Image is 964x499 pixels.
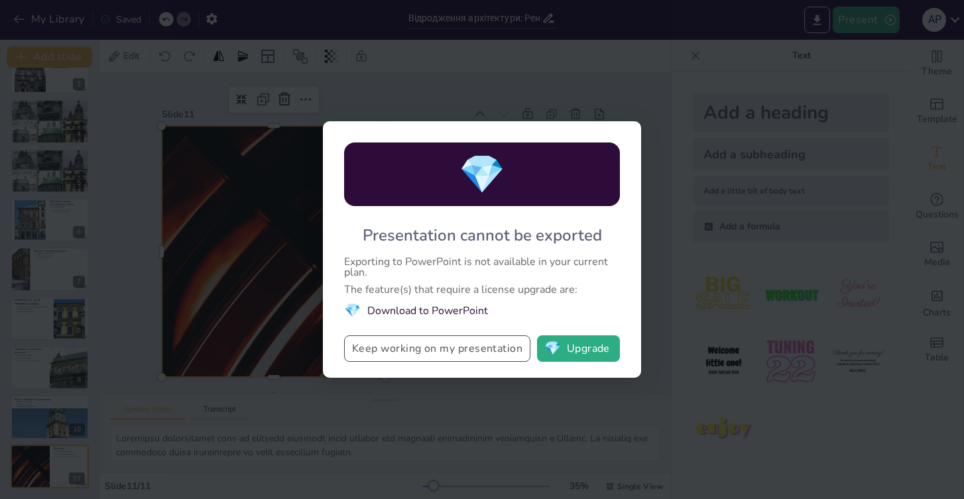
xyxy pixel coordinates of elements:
[344,256,620,278] div: Exporting to PowerPoint is not available in your current plan.
[363,225,602,246] div: Presentation cannot be exported
[344,284,620,295] div: The feature(s) that require a license upgrade are:
[344,335,530,362] button: Keep working on my presentation
[544,342,561,355] span: diamond
[344,302,620,319] li: Download to PowerPoint
[459,149,505,200] span: diamond
[537,335,620,362] button: diamondUpgrade
[344,302,361,319] span: diamond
